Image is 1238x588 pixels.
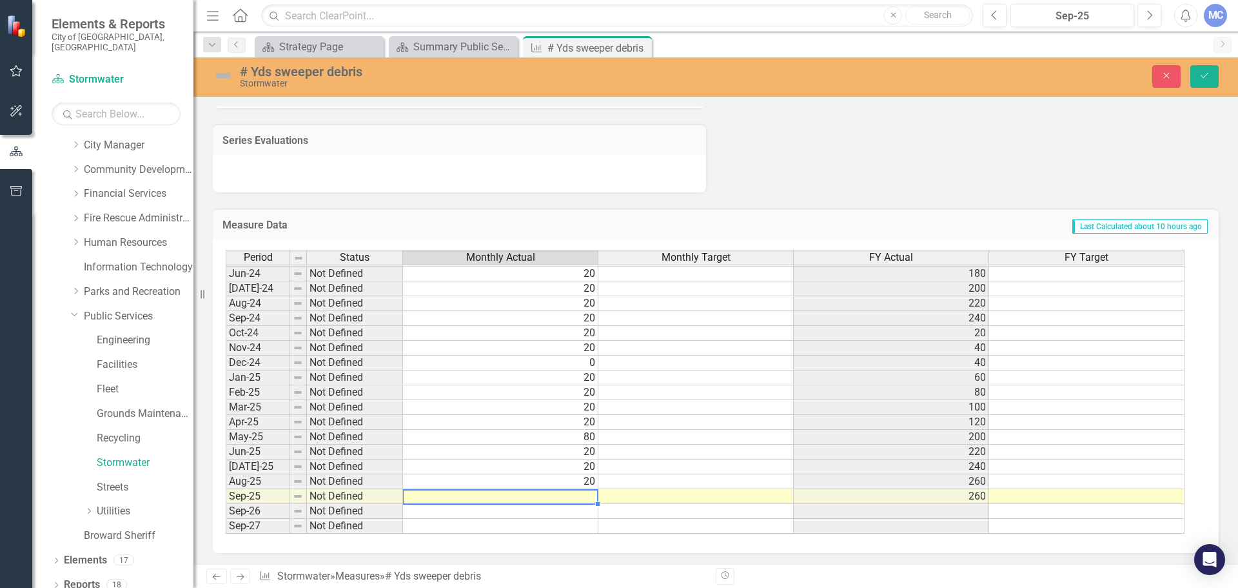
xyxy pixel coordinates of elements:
[97,504,193,519] a: Utilities
[97,382,193,397] a: Fleet
[905,6,970,25] button: Search
[403,370,598,385] td: 20
[226,267,290,281] td: Jun-24
[403,326,598,341] td: 20
[340,252,369,263] span: Status
[403,341,598,356] td: 20
[52,16,181,32] span: Elements & Reports
[403,385,598,400] td: 20
[307,370,403,385] td: Not Defined
[403,296,598,311] td: 20
[226,296,290,311] td: Aug-24
[226,504,290,519] td: Sep-26
[293,476,303,487] img: 8DAGhfEEPCf229AAAAAElFTkSuQmCC
[307,311,403,326] td: Not Defined
[64,553,107,568] a: Elements
[293,432,303,442] img: 8DAGhfEEPCf229AAAAAElFTkSuQmCC
[293,491,303,502] img: 8DAGhfEEPCf229AAAAAElFTkSuQmCC
[547,40,649,56] div: # Yds sweeper debris
[794,445,989,460] td: 220
[293,328,303,338] img: 8DAGhfEEPCf229AAAAAElFTkSuQmCC
[403,415,598,430] td: 20
[293,358,303,368] img: 8DAGhfEEPCf229AAAAAElFTkSuQmCC
[403,445,598,460] td: 20
[226,281,290,296] td: [DATE]-24
[293,343,303,353] img: 8DAGhfEEPCf229AAAAAElFTkSuQmCC
[1015,8,1130,24] div: Sep-25
[293,417,303,427] img: 8DAGhfEEPCf229AAAAAElFTkSuQmCC
[794,267,989,281] td: 180
[307,415,403,430] td: Not Defined
[307,385,403,400] td: Not Defined
[52,72,181,87] a: Stormwater
[226,445,290,460] td: Jun-25
[226,415,290,430] td: Apr-25
[307,460,403,474] td: Not Defined
[84,138,193,153] a: City Manager
[403,281,598,296] td: 20
[293,313,303,323] img: 8DAGhfEEPCf229AAAAAElFTkSuQmCC
[794,281,989,296] td: 200
[794,385,989,400] td: 80
[293,253,304,263] img: 8DAGhfEEPCf229AAAAAElFTkSuQmCC
[307,267,403,281] td: Not Defined
[259,569,706,584] div: » »
[794,474,989,489] td: 260
[84,211,193,226] a: Fire Rescue Administration
[794,460,989,474] td: 240
[307,504,403,519] td: Not Defined
[307,296,403,311] td: Not Defined
[307,430,403,445] td: Not Defined
[403,267,598,281] td: 20
[293,521,303,531] img: 8DAGhfEEPCf229AAAAAElFTkSuQmCC
[277,570,330,582] a: Stormwater
[307,341,403,356] td: Not Defined
[307,445,403,460] td: Not Defined
[307,519,403,534] td: Not Defined
[293,387,303,398] img: 8DAGhfEEPCf229AAAAAElFTkSuQmCC
[293,461,303,472] img: 8DAGhfEEPCf229AAAAAElFTkSuQmCC
[222,135,696,147] h3: Series Evaluations
[293,269,303,279] img: 8DAGhfEEPCf229AAAAAElFTkSuQmCC
[1194,544,1225,575] div: Open Intercom Messenger
[226,385,290,400] td: Feb-25
[84,285,193,299] a: Parks and Recreation
[97,480,193,495] a: Streets
[1065,252,1108,263] span: FY Target
[385,570,481,582] div: # Yds sweeper debris
[222,219,541,231] h3: Measure Data
[403,460,598,474] td: 20
[293,402,303,412] img: 8DAGhfEEPCf229AAAAAElFTkSuQmCC
[307,489,403,504] td: Not Defined
[97,456,193,471] a: Stormwater
[84,236,193,250] a: Human Resources
[226,474,290,489] td: Aug-25
[261,5,973,27] input: Search ClearPoint...
[392,39,515,55] a: Summary Public Services/Stormwater Engineering & Operations (410/5050)
[84,309,193,324] a: Public Services
[293,298,303,309] img: 8DAGhfEEPCf229AAAAAElFTkSuQmCC
[279,39,380,55] div: Strategy Page
[226,430,290,445] td: May-25
[52,32,181,53] small: City of [GEOGRAPHIC_DATA], [GEOGRAPHIC_DATA]
[335,570,380,582] a: Measures
[1204,4,1227,27] button: MC
[213,65,233,86] img: Not Defined
[403,430,598,445] td: 80
[794,415,989,430] td: 120
[794,400,989,415] td: 100
[403,356,598,370] td: 0
[240,79,777,88] div: Stormwater
[97,333,193,348] a: Engineering
[226,370,290,385] td: Jan-25
[226,489,290,504] td: Sep-25
[794,356,989,370] td: 40
[226,311,290,326] td: Sep-24
[794,296,989,311] td: 220
[307,356,403,370] td: Not Defined
[97,407,193,421] a: Grounds Maintenance
[403,311,598,326] td: 20
[244,252,273,263] span: Period
[293,447,303,457] img: 8DAGhfEEPCf229AAAAAElFTkSuQmCC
